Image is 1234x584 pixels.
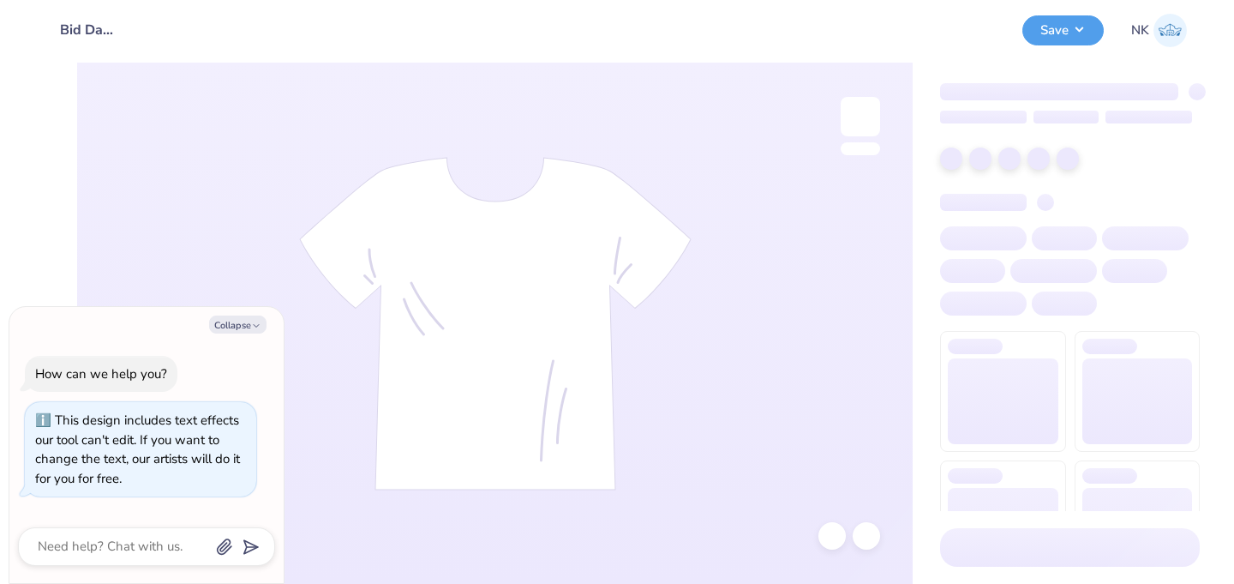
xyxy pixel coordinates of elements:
img: Natalie Kogan [1153,14,1187,47]
a: NK [1131,14,1187,47]
input: Untitled Design [47,13,131,47]
span: NK [1131,21,1149,40]
button: Collapse [209,316,267,334]
div: How can we help you? [35,365,167,382]
img: tee-skeleton.svg [299,157,692,491]
div: This design includes text effects our tool can't edit. If you want to change the text, our artist... [35,412,240,487]
button: Save [1022,15,1104,45]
